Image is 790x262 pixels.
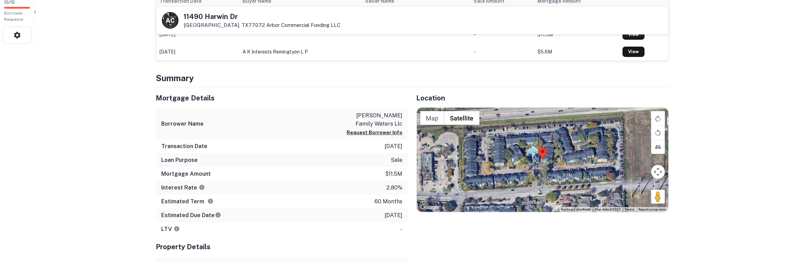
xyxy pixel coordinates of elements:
button: Rotate map clockwise [651,112,665,126]
a: Arbor Commercial Funding LLC [267,22,341,28]
button: Map camera controls [651,165,665,179]
p: 2.80% [387,184,403,192]
a: Open this area in Google Maps (opens a new window) [419,203,441,212]
p: $11.5m [386,170,403,178]
h4: Summary [156,72,669,84]
td: $5.6M [534,43,619,60]
p: sale [391,156,403,164]
a: View [623,29,645,40]
h6: Estimated Due Date [162,211,221,220]
h5: Location [417,93,669,103]
span: Borrower Requests [4,11,23,22]
button: Rotate map counterclockwise [651,126,665,140]
button: Show satellite imagery [444,111,480,125]
p: [PERSON_NAME] family waters llc [341,111,403,128]
td: - [470,26,534,43]
h5: 11490 Harwin Dr [184,13,341,20]
p: [GEOGRAPHIC_DATA], TX77072 [184,22,341,28]
svg: Estimate is based on a standard schedule for this type of loan. [215,212,221,218]
h6: Transaction Date [162,142,208,151]
td: [DATE] [156,43,239,60]
h6: Loan Purpose [162,156,198,164]
a: Terms [625,207,635,211]
svg: LTVs displayed on the website are for informational purposes only and may be reported incorrectly... [174,226,180,232]
td: [DATE] [156,26,239,43]
p: - [401,225,403,233]
button: Show street map [420,111,444,125]
h6: Mortgage Amount [162,170,211,178]
td: a k interests remingtyon l p [239,43,362,60]
span: Map data ©2025 [595,207,621,211]
h6: LTV [162,225,180,233]
svg: The interest rates displayed on the website are for informational purposes only and may be report... [199,184,205,191]
p: 60 months [375,197,403,206]
button: Toggle fullscreen view [651,111,665,125]
td: - [470,43,534,60]
img: Google [419,203,441,212]
p: [DATE] [385,142,403,151]
button: Request Borrower Info [347,128,403,137]
button: Drag Pegman onto the map to open Street View [651,190,665,204]
button: Tilt map [651,140,665,154]
a: Report a map error [639,207,666,211]
button: Keyboard shortcuts [561,207,591,212]
h5: Mortgage Details [156,93,408,103]
h6: Estimated Term [162,197,214,206]
h6: Borrower Name [162,120,204,128]
td: $11.5M [534,26,619,43]
iframe: Chat Widget [756,207,790,240]
a: View [623,47,645,57]
h5: Property Details [156,242,408,252]
h6: Interest Rate [162,184,205,192]
p: [DATE] [385,211,403,220]
svg: Term is based on a standard schedule for this type of loan. [207,198,214,204]
p: A C [166,16,174,25]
